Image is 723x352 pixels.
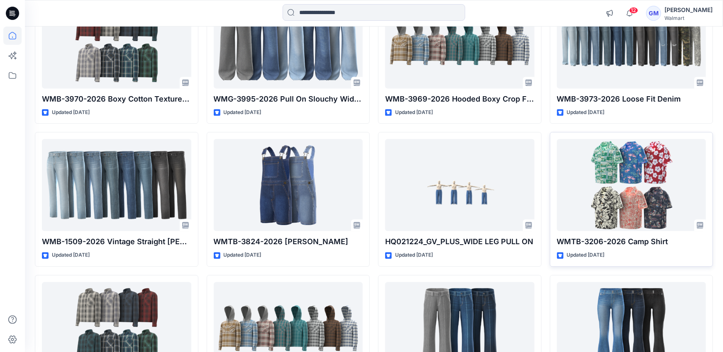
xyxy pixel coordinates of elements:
a: WMTB-3824-2026 Shortall [214,139,363,231]
p: WMB-3969-2026 Hooded Boxy Crop Flannel [385,93,535,105]
a: WMB-1509-2026 Vintage Straight Jean [42,139,191,231]
p: WMB-3973-2026 Loose Fit Denim [557,93,706,105]
p: Updated [DATE] [52,251,90,260]
p: WMB-1509-2026 Vintage Straight [PERSON_NAME] [42,236,191,248]
a: HQ021224_GV_PLUS_WIDE LEG PULL ON [385,139,535,231]
p: HQ021224_GV_PLUS_WIDE LEG PULL ON [385,236,535,248]
p: Updated [DATE] [224,251,261,260]
p: WMG-3995-2026 Pull On Slouchy Wide Leg [214,93,363,105]
p: Updated [DATE] [395,251,433,260]
p: Updated [DATE] [567,251,605,260]
p: WMTB-3206-2026 Camp Shirt [557,236,706,248]
a: WMTB-3206-2026 Camp Shirt [557,139,706,231]
p: WMTB-3824-2026 [PERSON_NAME] [214,236,363,248]
div: GM [646,6,661,21]
p: WMB-3970-2026 Boxy Cotton Texture Flannel [42,93,191,105]
div: [PERSON_NAME] [664,5,713,15]
p: Updated [DATE] [567,108,605,117]
p: Updated [DATE] [224,108,261,117]
p: Updated [DATE] [395,108,433,117]
span: 12 [629,7,638,14]
p: Updated [DATE] [52,108,90,117]
div: Walmart [664,15,713,21]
